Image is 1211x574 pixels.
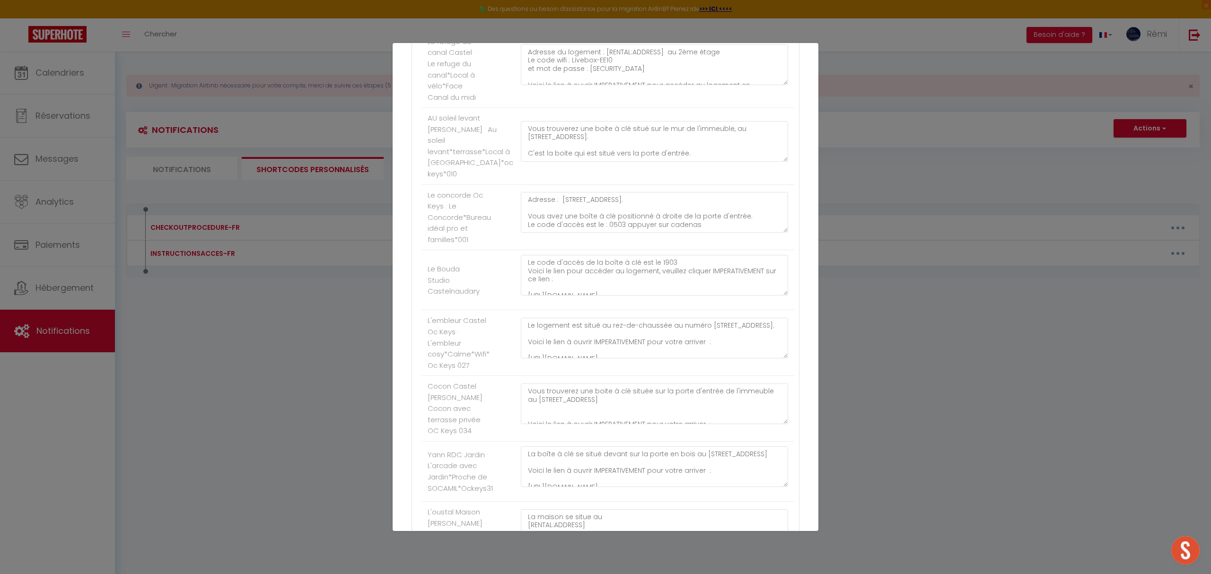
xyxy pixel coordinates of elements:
label: Cocon Castel [PERSON_NAME] Cocon avec terrasse privée OC Keys 034 [428,381,483,436]
label: L'oustal Maison [PERSON_NAME] · L'oustal*Maison familiale*Piano*Jardin*Oc Keys020 [428,506,517,562]
label: L'embleur Castel Oc Keys · L'embleur cosy*Calme*Wifi* Oc Keys 027 [428,315,490,371]
label: Le refuge du canal Castel · Le refuge du canal*Local à vélo*Face Canal du midi [428,36,477,103]
label: AU soleil levant [PERSON_NAME] · Au soleil levant*terrasse*Local à [GEOGRAPHIC_DATA]*oc keys*010 [428,113,513,179]
div: Ouvrir le chat [1171,536,1200,565]
label: Yann RDC Jardin · L'arcade avec Jardin*Proche de SOCAMIL*Ockeys31 [428,449,493,494]
label: Le concorde Oc Keys · Le Concorde*Bureau idéal pro et familles*001 [428,190,491,245]
label: Le Bouda Studio Castelnaudary [428,263,480,297]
